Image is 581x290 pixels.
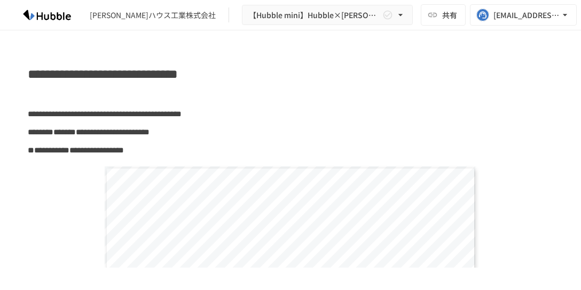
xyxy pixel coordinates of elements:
img: HzDRNkGCf7KYO4GfwKnzITak6oVsp5RHeZBEM1dQFiQ [13,6,81,23]
div: [EMAIL_ADDRESS][DOMAIN_NAME] [493,9,560,22]
button: [EMAIL_ADDRESS][DOMAIN_NAME] [470,4,577,26]
button: 共有 [421,4,466,26]
button: 【Hubble mini】Hubble×[PERSON_NAME]ハウス工業 オンボーディングプロジェクト [242,5,413,26]
span: 共有 [442,9,457,21]
div: [PERSON_NAME]ハウス工業株式会社 [90,10,216,21]
span: 【Hubble mini】Hubble×[PERSON_NAME]ハウス工業 オンボーディングプロジェクト [249,9,380,22]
